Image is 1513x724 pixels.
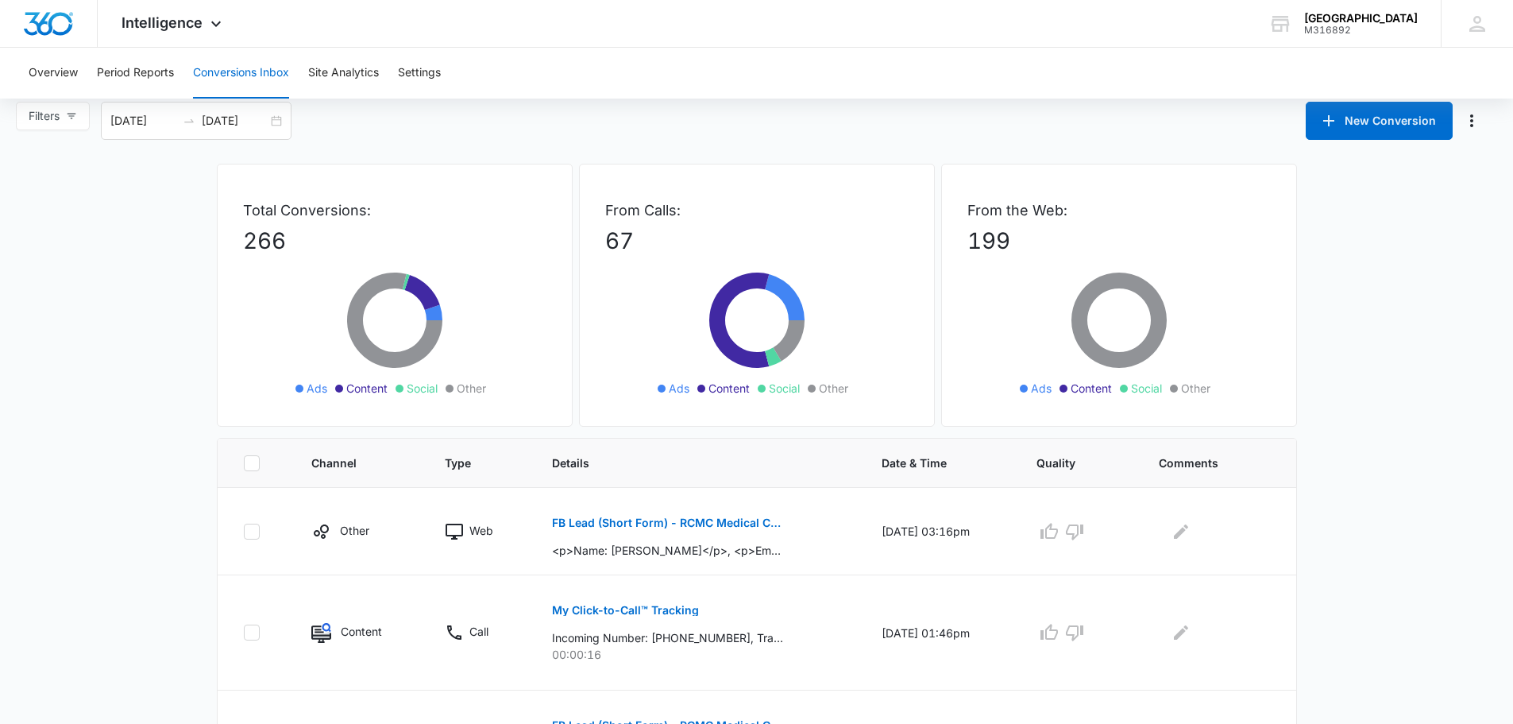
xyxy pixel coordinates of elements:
button: Filters [16,102,90,130]
div: account id [1304,25,1418,36]
span: Comments [1159,455,1247,471]
span: Channel [311,455,384,471]
p: 199 [967,224,1271,257]
span: Details [552,455,820,471]
td: [DATE] 03:16pm [863,488,1017,575]
input: Start date [110,112,176,130]
span: Content [708,380,750,397]
button: Period Reports [97,48,174,99]
p: Web [469,522,493,539]
span: Type [445,455,491,471]
td: [DATE] 01:46pm [863,575,1017,691]
span: Other [457,380,486,397]
span: Date & Time [882,455,975,471]
button: Site Analytics [308,48,379,99]
p: Incoming Number: [PHONE_NUMBER], Tracking Number: [PHONE_NUMBER], Ring To: [PHONE_NUMBER], Caller... [552,629,783,646]
p: My Click-to-Call™ Tracking [552,605,699,616]
button: FB Lead (Short Form) - RCMC Medical Center - Marketing 360 [552,504,783,542]
p: 00:00:16 [552,646,843,663]
p: FB Lead (Short Form) - RCMC Medical Center - Marketing 360 [552,517,783,528]
button: My Click-to-Call™ Tracking [552,591,699,629]
button: New Conversion [1306,102,1453,140]
p: Content [341,623,382,640]
span: Social [407,380,438,397]
span: Ads [669,380,689,397]
p: 266 [243,224,546,257]
button: Edit Comments [1168,519,1194,544]
span: Ads [1031,380,1052,397]
button: Overview [29,48,78,99]
span: Social [769,380,800,397]
button: Conversions Inbox [193,48,289,99]
button: Manage Numbers [1459,108,1484,134]
p: Other [340,522,369,539]
span: Intelligence [122,14,203,31]
span: swap-right [183,114,195,127]
span: Social [1131,380,1162,397]
span: Other [819,380,848,397]
span: Content [1071,380,1112,397]
span: Content [346,380,388,397]
div: account name [1304,12,1418,25]
input: End date [202,112,268,130]
p: 67 [605,224,909,257]
span: Quality [1036,455,1098,471]
button: Settings [398,48,441,99]
span: Ads [307,380,327,397]
p: Total Conversions: [243,199,546,221]
p: Call [469,623,488,640]
span: Filters [29,107,60,125]
span: to [183,114,195,127]
button: Edit Comments [1168,620,1194,645]
span: Other [1181,380,1210,397]
p: <p>Name: [PERSON_NAME]</p>, <p>Email: [EMAIL_ADDRESS][DOMAIN_NAME]</p>, <p>Phone: [PHONE_NUMBER]<... [552,542,783,559]
p: From Calls: [605,199,909,221]
p: From the Web: [967,199,1271,221]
